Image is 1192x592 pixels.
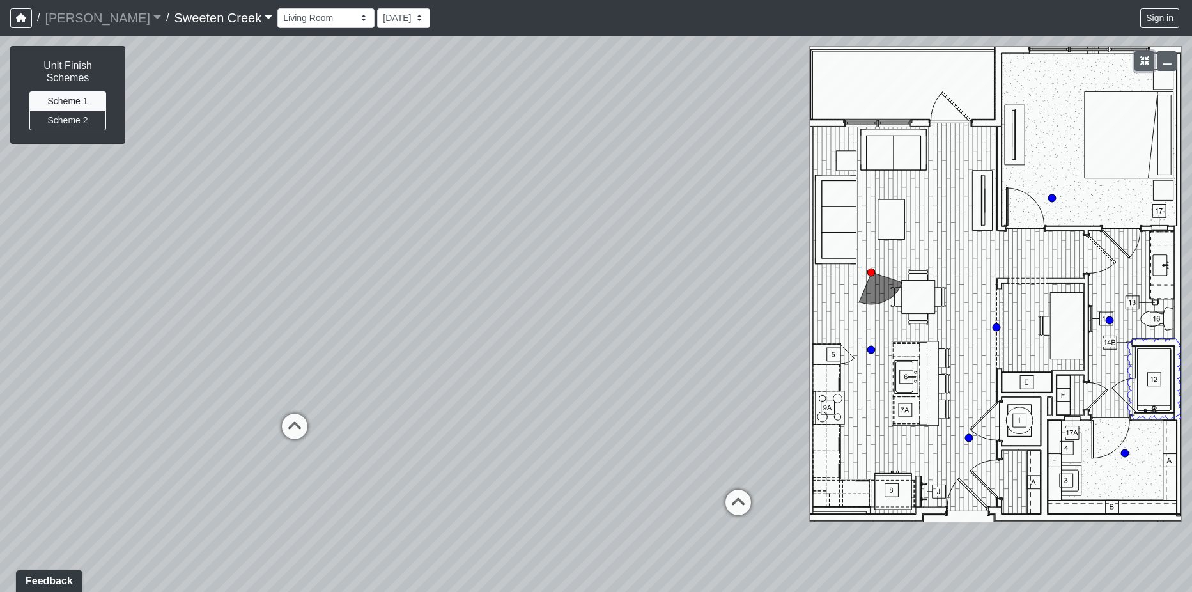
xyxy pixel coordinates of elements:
span: / [161,5,174,31]
span: / [32,5,45,31]
a: Sweeten Creek [174,5,272,31]
a: [PERSON_NAME] [45,5,161,31]
button: Scheme 2 [29,111,106,130]
iframe: Ybug feedback widget [10,566,85,592]
button: Sign in [1140,8,1179,28]
button: Scheme 1 [29,91,106,111]
h6: Unit Finish Schemes [24,59,112,84]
